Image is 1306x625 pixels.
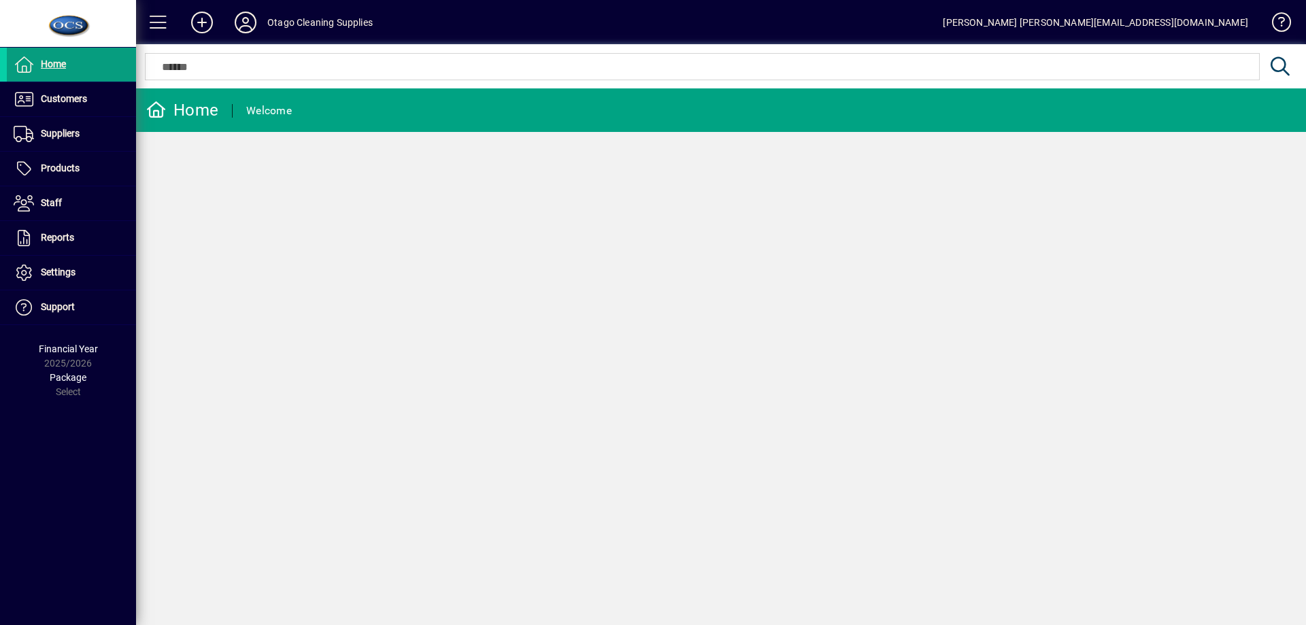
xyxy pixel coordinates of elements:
[7,256,136,290] a: Settings
[41,232,74,243] span: Reports
[50,372,86,383] span: Package
[41,301,75,312] span: Support
[7,186,136,220] a: Staff
[146,99,218,121] div: Home
[7,117,136,151] a: Suppliers
[943,12,1248,33] div: [PERSON_NAME] [PERSON_NAME][EMAIL_ADDRESS][DOMAIN_NAME]
[41,267,76,277] span: Settings
[7,152,136,186] a: Products
[7,221,136,255] a: Reports
[41,58,66,69] span: Home
[7,82,136,116] a: Customers
[41,128,80,139] span: Suppliers
[41,93,87,104] span: Customers
[224,10,267,35] button: Profile
[7,290,136,324] a: Support
[41,163,80,173] span: Products
[267,12,373,33] div: Otago Cleaning Supplies
[180,10,224,35] button: Add
[41,197,62,208] span: Staff
[1262,3,1289,47] a: Knowledge Base
[246,100,292,122] div: Welcome
[39,343,98,354] span: Financial Year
